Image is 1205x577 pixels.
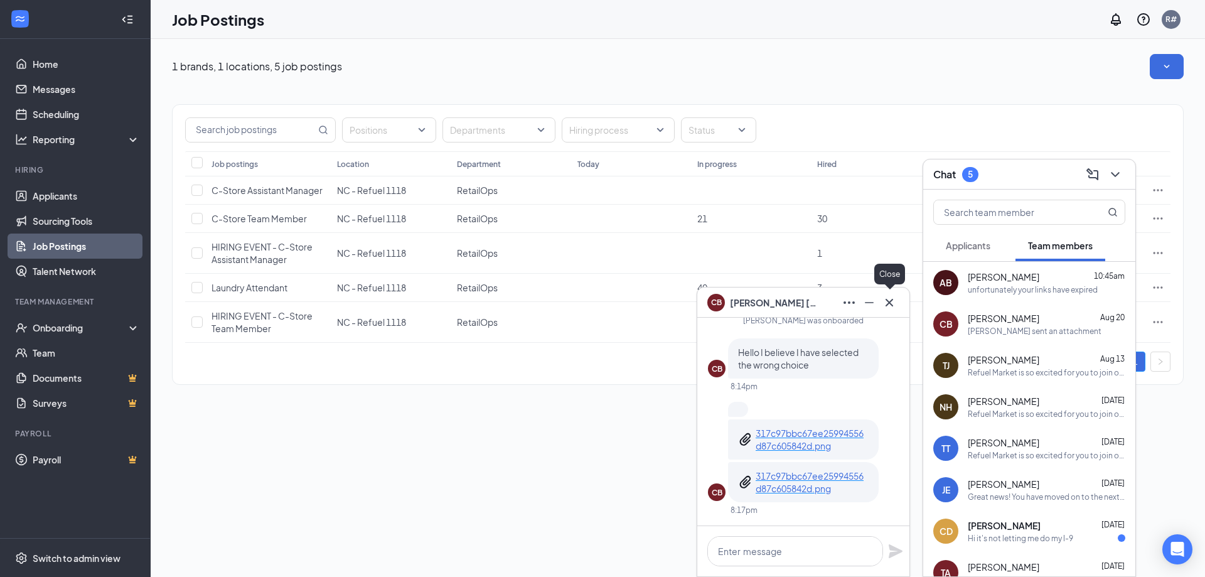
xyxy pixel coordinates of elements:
[212,241,313,265] span: HIRING EVENT - C-Store Assistant Manager
[121,13,134,26] svg: Collapse
[730,296,818,310] span: [PERSON_NAME] [PERSON_NAME]
[968,492,1125,502] div: Great news! You have moved on to the next stage of the application: Hiring Complete. We will reac...
[212,213,307,224] span: C-Store Team Member
[1101,561,1125,571] span: [DATE]
[931,151,1051,176] th: Total
[1152,184,1164,197] svg: Ellipses
[1108,207,1118,217] svg: MagnifyingGlass
[941,442,950,455] div: TT
[451,176,570,205] td: RetailOps
[946,240,990,251] span: Applicants
[968,395,1039,407] span: [PERSON_NAME]
[212,185,323,196] span: C-Store Assistant Manager
[712,487,722,498] div: CB
[331,274,451,302] td: NC - Refuel 1118
[968,533,1073,544] div: Hi it's not letting me do my I-9
[943,359,950,372] div: TJ
[712,364,722,374] div: CB
[859,293,879,313] button: Minimize
[33,51,140,77] a: Home
[15,552,28,564] svg: Settings
[33,102,140,127] a: Scheduling
[1150,352,1170,372] li: Next Page
[940,401,952,413] div: NH
[842,295,857,310] svg: Ellipses
[212,310,313,334] span: HIRING EVENT - C-Store Team Member
[708,315,899,326] div: [PERSON_NAME] was onboarded
[756,427,869,452] a: 317c97bbc67ee25994556d87c605842d.png
[738,347,859,370] span: Hello I believe I have selected the wrong choice
[1100,313,1125,322] span: Aug 20
[934,200,1083,224] input: Search team member
[33,183,140,208] a: Applicants
[697,213,707,224] span: 21
[331,233,451,274] td: NC - Refuel 1118
[817,247,822,259] span: 1
[888,544,903,559] button: Plane
[33,447,140,472] a: PayrollCrown
[1085,167,1100,182] svg: ComposeMessage
[33,77,140,102] a: Messages
[1157,358,1164,365] span: right
[811,151,931,176] th: Hired
[337,316,406,328] span: NC - Refuel 1118
[331,302,451,343] td: NC - Refuel 1118
[172,9,264,30] h1: Job Postings
[839,293,859,313] button: Ellipses
[738,432,753,447] svg: Paperclip
[968,561,1039,573] span: [PERSON_NAME]
[337,159,369,170] div: Location
[1105,164,1125,185] button: ChevronDown
[968,353,1039,366] span: [PERSON_NAME]
[15,164,137,175] div: Hiring
[874,264,905,284] div: Close
[862,295,877,310] svg: Minimize
[1160,60,1173,73] svg: SmallChevronDown
[1150,54,1184,79] button: SmallChevronDown
[817,282,822,293] span: 3
[33,340,140,365] a: Team
[337,185,406,196] span: NC - Refuel 1118
[940,525,953,537] div: CD
[968,478,1039,490] span: [PERSON_NAME]
[457,185,498,196] span: RetailOps
[1100,354,1125,364] span: Aug 13
[968,169,973,180] div: 5
[571,151,691,176] th: Today
[879,293,899,313] button: Cross
[1101,520,1125,529] span: [DATE]
[968,312,1039,325] span: [PERSON_NAME]
[940,318,953,330] div: CB
[33,259,140,284] a: Talent Network
[1150,352,1170,372] button: right
[1152,247,1164,259] svg: Ellipses
[457,247,498,259] span: RetailOps
[337,213,406,224] span: NC - Refuel 1118
[691,151,811,176] th: In progress
[697,282,707,293] span: 40
[33,208,140,234] a: Sourcing Tools
[940,276,952,289] div: AB
[817,213,827,224] span: 30
[968,326,1101,337] div: [PERSON_NAME] sent an attachment
[968,284,1098,295] div: unfortunately your links have expired
[33,365,140,391] a: DocumentsCrown
[14,13,26,25] svg: WorkstreamLogo
[212,282,287,293] span: Laundry Attendant
[15,296,137,307] div: Team Management
[331,176,451,205] td: NC - Refuel 1118
[212,159,258,170] div: Job postings
[882,295,897,310] svg: Cross
[337,282,406,293] span: NC - Refuel 1118
[1028,240,1093,251] span: Team members
[33,133,141,146] div: Reporting
[968,271,1039,283] span: [PERSON_NAME]
[1083,164,1103,185] button: ComposeMessage
[451,302,570,343] td: RetailOps
[738,475,753,490] svg: Paperclip
[968,409,1125,419] div: Refuel Market is so excited for you to join our team! Do you know anyone else who might be intere...
[337,247,406,259] span: NC - Refuel 1118
[1101,478,1125,488] span: [DATE]
[968,367,1125,378] div: Refuel Market is so excited for you to join our team! Do you know anyone else who might be intere...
